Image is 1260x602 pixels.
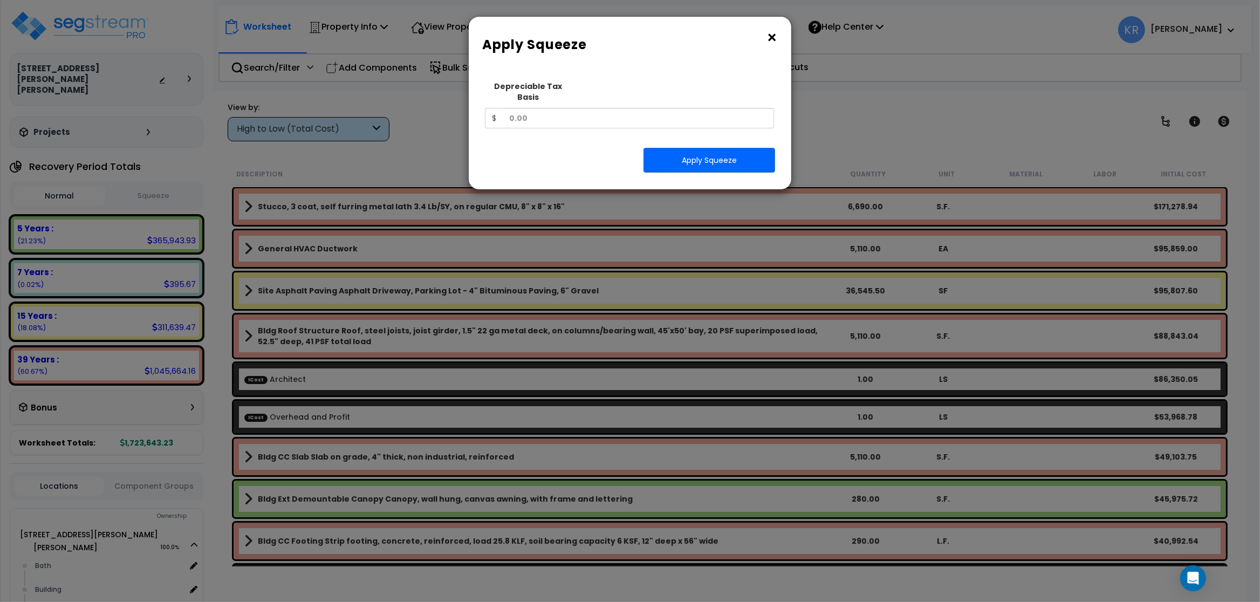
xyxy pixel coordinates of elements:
[766,29,778,46] button: ×
[1180,565,1206,591] div: Open Intercom Messenger
[503,108,774,128] input: 0.00
[643,148,775,173] button: Apply Squeeze
[482,36,778,54] h6: Apply Squeeze
[485,81,572,102] label: Depreciable Tax Basis
[485,108,503,128] span: $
